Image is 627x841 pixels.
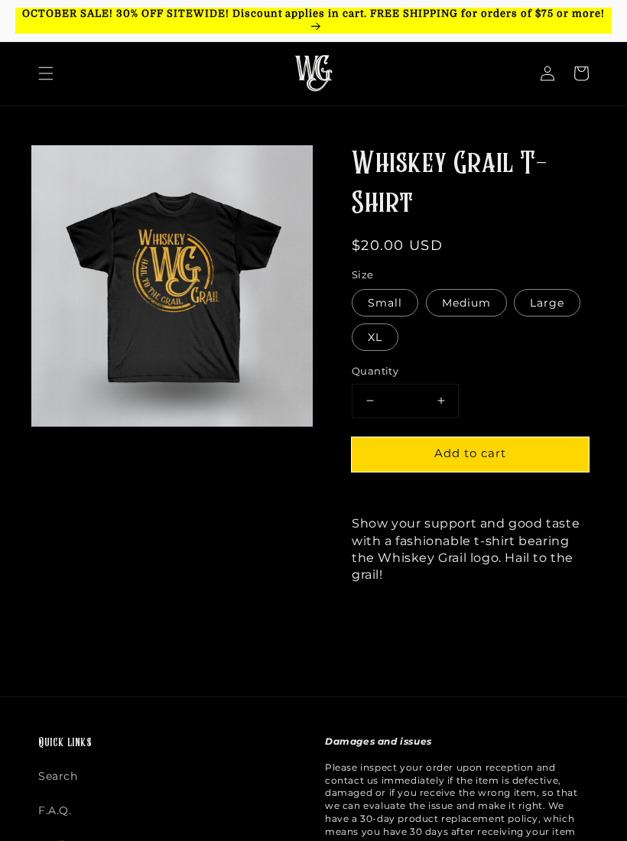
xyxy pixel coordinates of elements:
img: A T-shirt with the Whiskey Grail logo [31,145,313,427]
a: F.A.Q. [38,794,72,828]
strong: Damages and issues [325,735,432,747]
summary: Menu [29,57,63,90]
label: Quantity [352,364,589,379]
label: Large [514,289,580,317]
label: XL [352,323,398,351]
button: Add to cart [352,437,589,472]
span: $20.00 USD [352,237,443,254]
span: Add to cart [434,446,506,460]
p: OCTOBER SALE! 30% OFF SITEWIDE! Discount applies in cart. FREE SHIPPING for orders of $75 or more! [15,8,612,34]
label: Medium [426,289,507,317]
legend: Size [352,268,375,283]
a: Search [38,767,78,794]
h2: Quick links [38,735,302,752]
h1: Whiskey Grail T-Shirt [352,144,589,224]
label: Small [352,289,418,317]
div: Show your support and good taste with a fashionable t-shirt bearing the Whiskey Grail logo. Hail ... [352,515,589,584]
img: The Whiskey Grail [294,55,333,92]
